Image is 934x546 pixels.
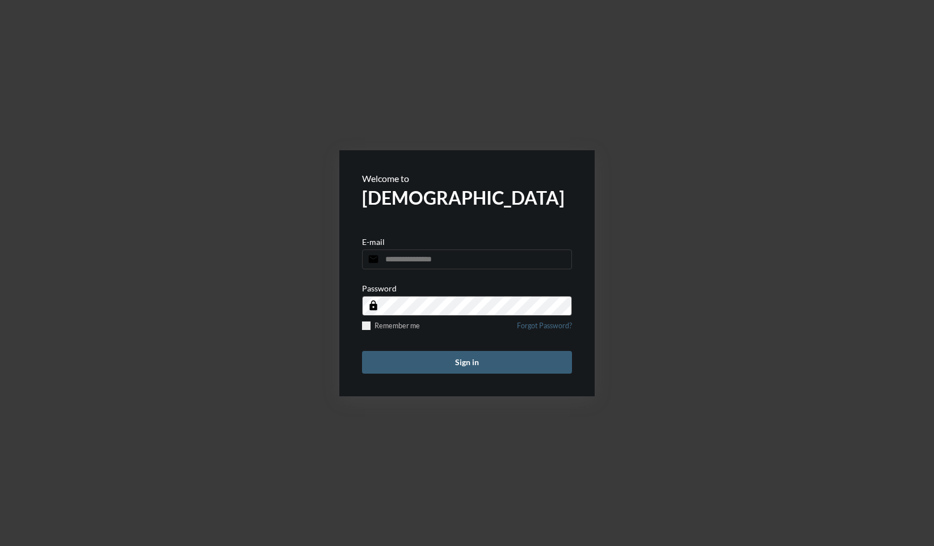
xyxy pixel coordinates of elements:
[362,283,397,293] p: Password
[362,351,572,374] button: Sign in
[362,187,572,209] h2: [DEMOGRAPHIC_DATA]
[362,237,385,247] p: E-mail
[362,173,572,184] p: Welcome to
[517,321,572,337] a: Forgot Password?
[362,321,420,330] label: Remember me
